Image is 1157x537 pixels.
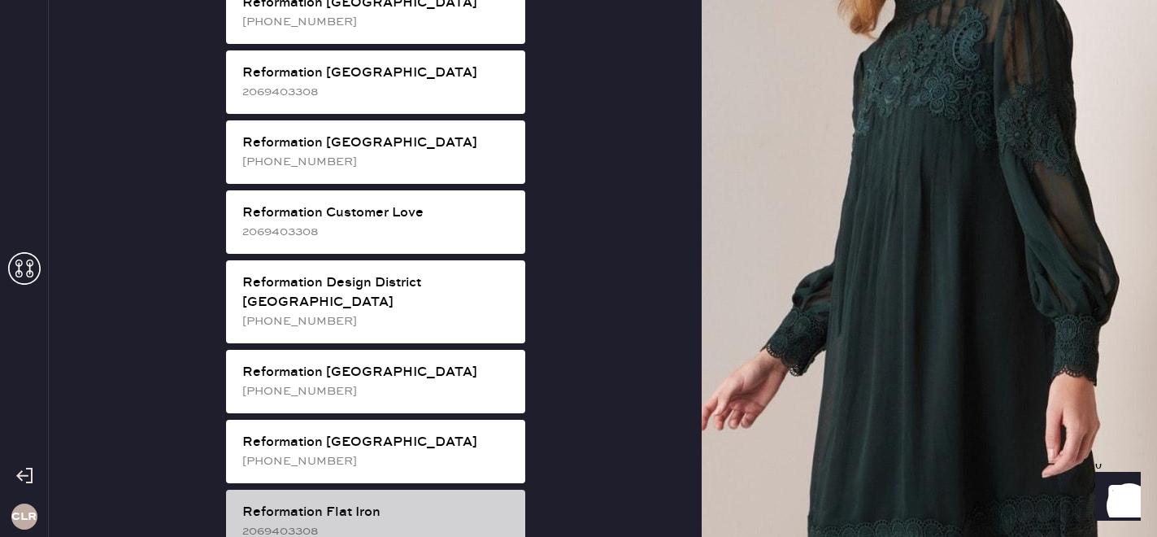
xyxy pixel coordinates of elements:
[242,363,512,382] div: Reformation [GEOGRAPHIC_DATA]
[242,223,512,241] div: 2069403308
[242,273,512,312] div: Reformation Design District [GEOGRAPHIC_DATA]
[242,133,512,153] div: Reformation [GEOGRAPHIC_DATA]
[1080,464,1150,534] iframe: Front Chat
[242,83,512,101] div: 2069403308
[242,153,512,171] div: [PHONE_NUMBER]
[11,511,37,522] h3: CLR
[242,433,512,452] div: Reformation [GEOGRAPHIC_DATA]
[242,452,512,470] div: [PHONE_NUMBER]
[242,13,512,31] div: [PHONE_NUMBER]
[242,503,512,522] div: Reformation Flat Iron
[242,382,512,400] div: [PHONE_NUMBER]
[242,203,512,223] div: Reformation Customer Love
[242,312,512,330] div: [PHONE_NUMBER]
[242,63,512,83] div: Reformation [GEOGRAPHIC_DATA]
